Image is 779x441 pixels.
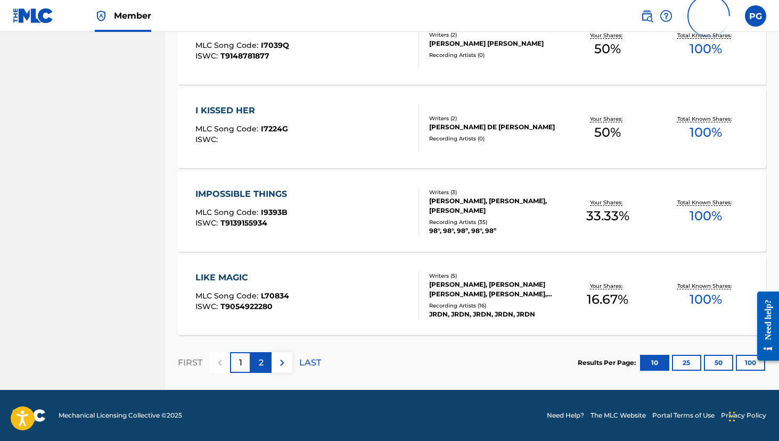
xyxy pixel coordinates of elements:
span: ISWC : [195,302,220,311]
iframe: Chat Widget [726,390,779,441]
div: Drag [729,401,735,432]
div: Recording Artists ( 35 ) [429,218,559,226]
a: I KISSED HERMLC Song Code:I7224GISWC:Writers (2)[PERSON_NAME] DE [PERSON_NAME]Recording Artists (... [178,88,766,168]
a: Portal Terms of Use [652,411,715,420]
span: T9054922280 [220,302,273,311]
img: MLC Logo [13,8,54,23]
div: I KISSED HER [195,104,288,117]
span: 100 % [690,123,722,142]
div: [PERSON_NAME], [PERSON_NAME] [PERSON_NAME], [PERSON_NAME], [PERSON_NAME], [PERSON_NAME] [429,280,559,299]
a: LIKE MAGICMLC Song Code:L70834ISWC:T9054922280Writers (5)[PERSON_NAME], [PERSON_NAME] [PERSON_NAM... [178,255,766,335]
span: 33.33 % [586,206,629,226]
a: Need Help? [547,411,584,420]
div: LIKE MAGIC [195,271,289,284]
button: 10 [640,355,669,371]
span: ISWC : [195,51,220,61]
div: Recording Artists ( 0 ) [429,51,559,59]
p: 2 [259,356,264,369]
img: Top Rightsholder [95,10,108,22]
div: Writers ( 3 ) [429,188,559,196]
button: 100 [736,355,765,371]
img: search [641,10,653,22]
div: IMPOSSIBLE THINGS [195,188,292,201]
span: T9139155934 [220,218,267,228]
button: 50 [704,355,733,371]
span: 50 % [594,39,621,59]
p: Total Known Shares: [677,115,734,123]
span: L70834 [261,291,289,301]
iframe: Resource Center [749,282,779,370]
span: MLC Song Code : [195,124,261,134]
p: Results Per Page: [578,358,638,368]
span: MLC Song Code : [195,207,261,217]
a: The MLC Website [591,411,646,420]
p: Total Known Shares: [677,282,734,290]
span: MLC Song Code : [195,40,261,50]
div: Writers ( 5 ) [429,272,559,280]
span: 50 % [594,123,621,142]
span: 16.67 % [587,290,628,309]
span: I9393B [261,207,288,217]
div: 98°, 98°, 98º, 98°, 98º [429,226,559,236]
div: Writers ( 2 ) [429,31,559,39]
button: 25 [672,355,701,371]
img: logo [13,409,46,422]
p: Your Shares: [590,115,625,123]
p: Your Shares: [590,198,625,206]
div: [PERSON_NAME] [PERSON_NAME] [429,39,559,48]
div: User Menu [745,5,766,27]
span: ISWC : [195,135,220,144]
a: Privacy Policy [721,411,766,420]
div: [PERSON_NAME] DE [PERSON_NAME] [429,122,559,132]
p: 1 [239,356,242,369]
p: LAST [299,356,321,369]
span: I7224G [261,124,288,134]
div: Recording Artists ( 0 ) [429,135,559,143]
div: JRDN, JRDN, JRDN, JRDN, JRDN [429,310,559,319]
span: Member [114,10,151,22]
a: Public Search [641,5,653,27]
p: FIRST [178,356,202,369]
div: Writers ( 2 ) [429,114,559,122]
span: T9148781877 [220,51,269,61]
span: 100 % [690,206,722,226]
div: Recording Artists ( 16 ) [429,302,559,310]
p: Your Shares: [590,31,625,39]
p: Your Shares: [590,282,625,290]
span: ISWC : [195,218,220,228]
span: MLC Song Code : [195,291,261,301]
p: Total Known Shares: [677,198,734,206]
span: I7039Q [261,40,289,50]
img: right [276,356,289,369]
span: Mechanical Licensing Collective © 2025 [59,411,182,420]
a: IMPOSSIBLE THINGSMLC Song Code:I9393BISWC:T9139155934Writers (3)[PERSON_NAME], [PERSON_NAME], [PE... [178,172,766,252]
img: help [660,10,673,22]
div: [PERSON_NAME], [PERSON_NAME], [PERSON_NAME] [429,196,559,215]
div: Help [660,5,673,27]
span: 100 % [690,290,722,309]
a: I HATE LOVEMLC Song Code:I7039QISWC:T9148781877Writers (2)[PERSON_NAME] [PERSON_NAME]Recording Ar... [178,5,766,85]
